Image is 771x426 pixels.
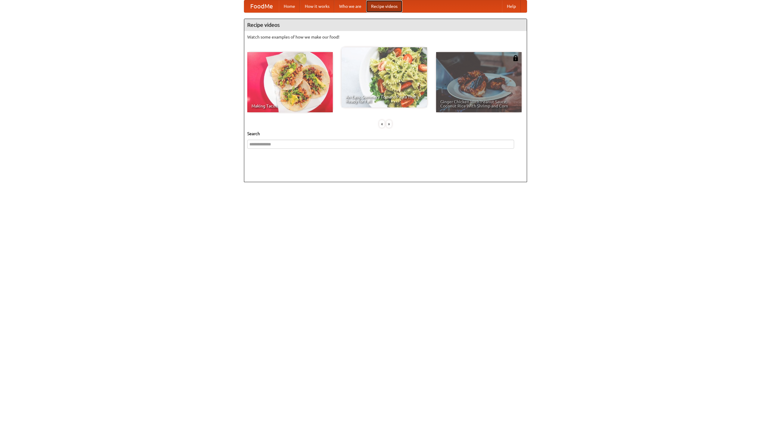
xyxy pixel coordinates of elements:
h5: Search [247,131,524,137]
p: Watch some examples of how we make our food! [247,34,524,40]
span: An Easy, Summery Tomato Pasta That's Ready for Fall [346,95,423,103]
div: » [386,120,392,128]
a: Home [279,0,300,12]
div: « [379,120,385,128]
h4: Recipe videos [244,19,527,31]
a: An Easy, Summery Tomato Pasta That's Ready for Fall [342,47,427,107]
a: FoodMe [244,0,279,12]
img: 483408.png [513,55,519,61]
a: Help [502,0,521,12]
span: Making Tacos [251,104,329,108]
a: Who we are [334,0,366,12]
a: Recipe videos [366,0,402,12]
a: How it works [300,0,334,12]
a: Making Tacos [247,52,333,112]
